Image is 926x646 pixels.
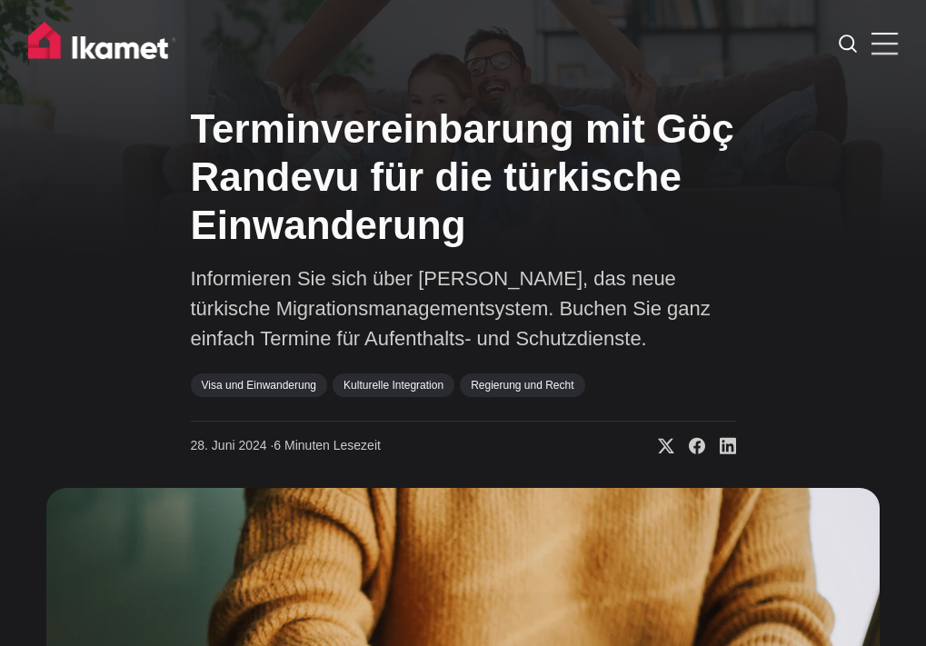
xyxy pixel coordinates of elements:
[191,106,734,247] font: Terminvereinbarung mit Göç Randevu für die türkische Einwanderung
[28,22,177,67] img: Ikamet-Startseite
[333,373,454,397] a: Kulturelle Integration
[674,437,705,455] a: Auf Facebook teilen
[344,379,443,392] font: Kulturelle Integration
[191,438,274,452] font: 28. Juni 2024 ∙
[191,267,711,350] font: Informieren Sie sich über [PERSON_NAME], das neue türkische Migrationsmanagementsystem. Buchen Si...
[191,373,328,397] a: Visa und Einwanderung
[202,379,317,392] font: Visa und Einwanderung
[471,379,573,392] font: Regierung und Recht
[705,437,736,455] a: Auf Linkedin teilen
[643,437,674,455] a: Teilen auf X
[460,373,584,397] a: Regierung und Recht
[274,438,381,452] font: 6 Minuten Lesezeit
